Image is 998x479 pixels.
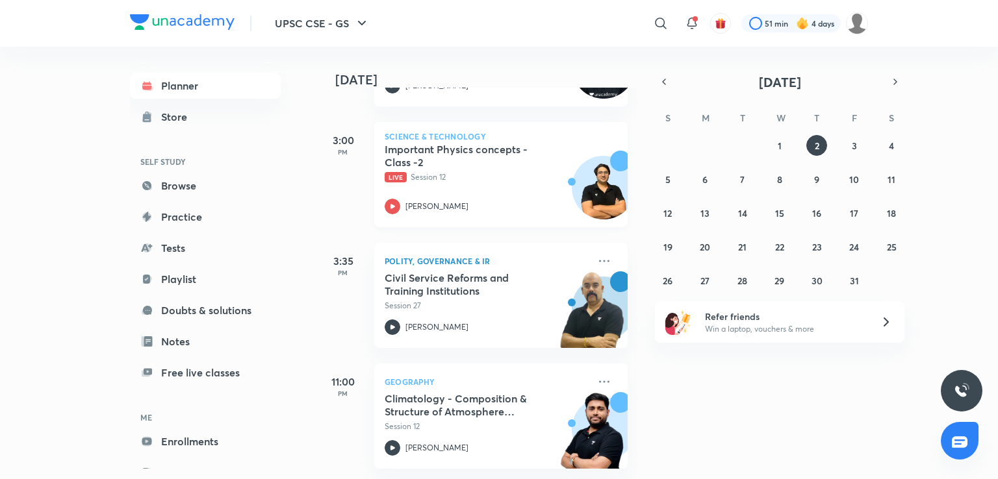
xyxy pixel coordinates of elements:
[658,169,678,190] button: October 5, 2025
[844,203,865,223] button: October 17, 2025
[665,112,671,124] abbr: Sunday
[881,203,902,223] button: October 18, 2025
[775,241,784,253] abbr: October 22, 2025
[732,203,753,223] button: October 14, 2025
[700,241,710,253] abbr: October 20, 2025
[130,104,281,130] a: Store
[317,132,369,148] h5: 3:00
[130,297,281,323] a: Doubts & solutions
[806,169,827,190] button: October 9, 2025
[732,236,753,257] button: October 21, 2025
[130,151,281,173] h6: SELF STUDY
[887,207,896,219] abbr: October 18, 2025
[700,275,710,287] abbr: October 27, 2025
[405,442,468,454] p: [PERSON_NAME]
[130,235,281,261] a: Tests
[130,428,281,454] a: Enrollments
[759,73,801,91] span: [DATE]
[663,241,672,253] abbr: October 19, 2025
[702,173,708,186] abbr: October 6, 2025
[317,269,369,276] p: PM
[572,163,635,225] img: Avatar
[658,236,678,257] button: October 19, 2025
[738,241,747,253] abbr: October 21, 2025
[814,173,819,186] abbr: October 9, 2025
[267,10,377,36] button: UPSC CSE - GS
[844,236,865,257] button: October 24, 2025
[658,203,678,223] button: October 12, 2025
[769,135,790,156] button: October 1, 2025
[740,173,745,186] abbr: October 7, 2025
[769,169,790,190] button: October 8, 2025
[130,173,281,199] a: Browse
[812,275,823,287] abbr: October 30, 2025
[130,14,235,33] a: Company Logo
[852,112,857,124] abbr: Friday
[738,207,747,219] abbr: October 14, 2025
[385,300,589,312] p: Session 27
[385,253,589,269] p: Polity, Governance & IR
[130,360,281,386] a: Free live classes
[846,12,868,34] img: Kiran Saini
[778,140,782,152] abbr: October 1, 2025
[405,321,468,333] p: [PERSON_NAME]
[814,112,819,124] abbr: Thursday
[849,241,859,253] abbr: October 24, 2025
[715,18,726,29] img: avatar
[385,421,589,432] p: Session 12
[317,148,369,156] p: PM
[663,207,672,219] abbr: October 12, 2025
[881,135,902,156] button: October 4, 2025
[317,374,369,389] h5: 11:00
[740,112,745,124] abbr: Tuesday
[806,135,827,156] button: October 2, 2025
[130,406,281,428] h6: ME
[161,109,195,125] div: Store
[658,270,678,291] button: October 26, 2025
[130,266,281,292] a: Playlist
[385,171,589,183] p: Session 12
[130,204,281,230] a: Practice
[849,173,859,186] abbr: October 10, 2025
[850,207,858,219] abbr: October 17, 2025
[815,140,819,152] abbr: October 2, 2025
[385,143,546,169] h5: Important Physics concepts - Class -2
[769,203,790,223] button: October 15, 2025
[806,203,827,223] button: October 16, 2025
[850,275,859,287] abbr: October 31, 2025
[881,236,902,257] button: October 25, 2025
[796,17,809,30] img: streak
[405,201,468,212] p: [PERSON_NAME]
[385,392,546,418] h5: Climatology - Composition & Structure of Atmosphere Doubt Clearing Session
[844,270,865,291] button: October 31, 2025
[317,389,369,397] p: PM
[710,13,731,34] button: avatar
[889,112,894,124] abbr: Saturday
[705,323,865,335] p: Win a laptop, vouchers & more
[663,275,672,287] abbr: October 26, 2025
[385,132,617,140] p: Science & Technology
[385,374,589,389] p: Geography
[665,309,691,335] img: referral
[130,328,281,354] a: Notes
[777,173,782,186] abbr: October 8, 2025
[806,236,827,257] button: October 23, 2025
[702,112,710,124] abbr: Monday
[695,236,715,257] button: October 20, 2025
[695,169,715,190] button: October 6, 2025
[887,241,897,253] abbr: October 25, 2025
[776,112,786,124] abbr: Wednesday
[130,14,235,30] img: Company Logo
[700,207,710,219] abbr: October 13, 2025
[844,169,865,190] button: October 10, 2025
[844,135,865,156] button: October 3, 2025
[385,271,546,297] h5: Civil Service Reforms and Training Institutions
[335,72,641,88] h4: [DATE]
[665,173,671,186] abbr: October 5, 2025
[737,275,747,287] abbr: October 28, 2025
[317,253,369,269] h5: 3:35
[769,236,790,257] button: October 22, 2025
[705,310,865,323] h6: Refer friends
[889,140,894,152] abbr: October 4, 2025
[812,241,822,253] abbr: October 23, 2025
